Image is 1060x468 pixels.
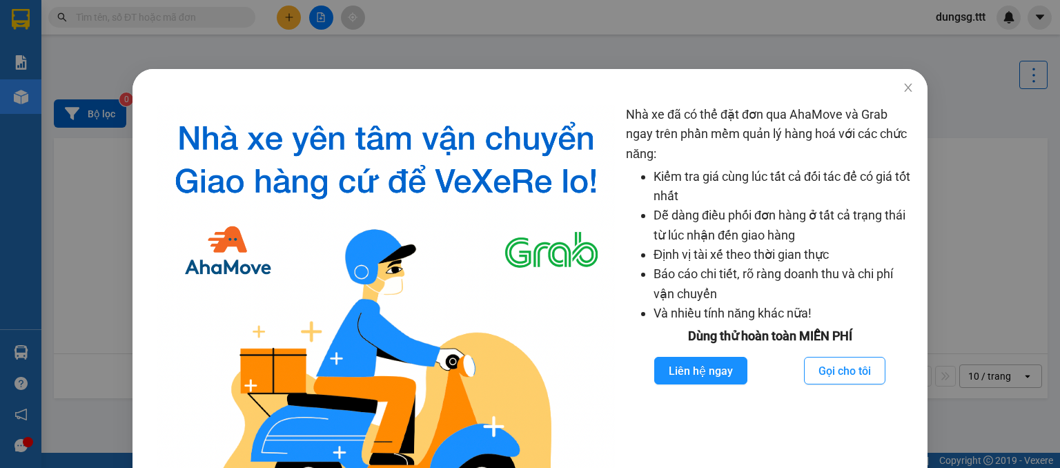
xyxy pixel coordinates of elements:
span: close [903,82,914,93]
li: Kiểm tra giá cùng lúc tất cả đối tác để có giá tốt nhất [654,167,914,206]
li: Dễ dàng điều phối đơn hàng ở tất cả trạng thái từ lúc nhận đến giao hàng [654,206,914,245]
button: Close [889,69,927,108]
li: Định vị tài xế theo thời gian thực [654,245,914,264]
span: Gọi cho tôi [818,362,871,380]
button: Gọi cho tôi [804,357,885,384]
button: Liên hệ ngay [654,357,747,384]
li: Báo cáo chi tiết, rõ ràng doanh thu và chi phí vận chuyển [654,264,914,304]
span: Liên hệ ngay [669,362,733,380]
div: Dùng thử hoàn toàn MIỄN PHÍ [626,326,914,346]
li: Và nhiều tính năng khác nữa! [654,304,914,323]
